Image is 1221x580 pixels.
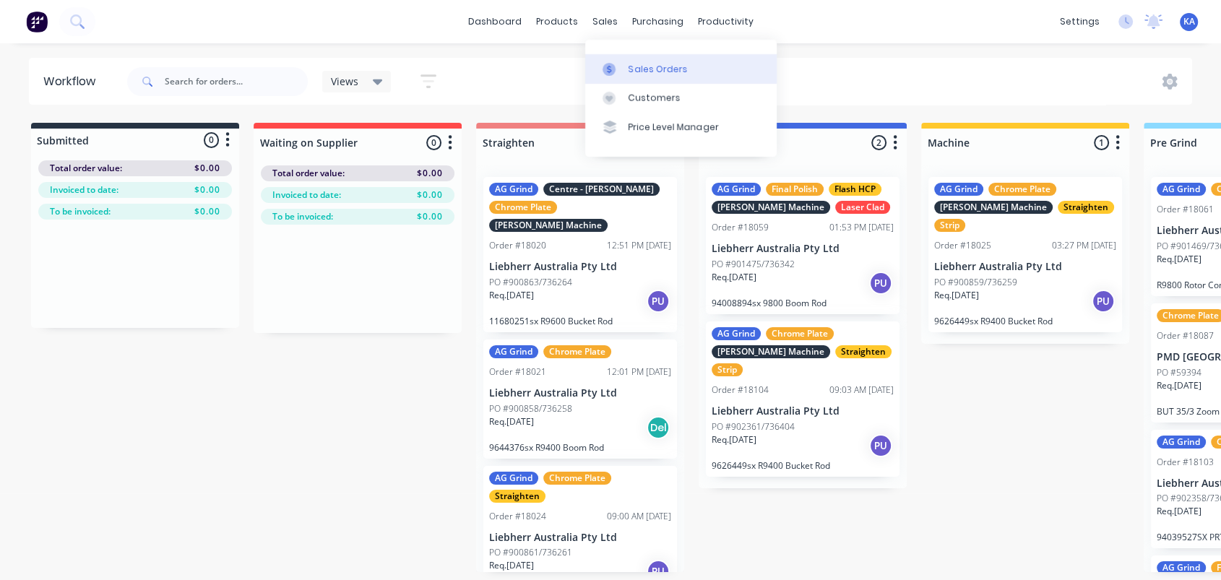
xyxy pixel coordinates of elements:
div: PU [1092,290,1115,313]
p: Liebherr Australia Pty Ltd [712,405,894,417]
div: Chrome Plate [543,345,611,358]
p: PO #902361/736404 [712,420,795,433]
div: sales [585,11,625,33]
div: PU [869,434,892,457]
a: Customers [585,84,777,113]
span: Views [331,74,358,89]
div: Straighten [489,490,545,503]
div: AG Grind [1157,436,1206,449]
span: KA [1183,15,1195,28]
span: $0.00 [417,210,443,223]
p: PO #900858/736258 [489,402,572,415]
span: $0.00 [194,162,220,175]
p: Req. [DATE] [712,271,756,284]
div: purchasing [625,11,691,33]
div: 01:53 PM [DATE] [829,221,894,234]
div: AG Grind [489,472,538,485]
p: Req. [DATE] [712,433,756,446]
div: AG Grind [489,183,538,196]
p: Req. [DATE] [934,289,979,302]
a: dashboard [461,11,529,33]
p: PO #901475/736342 [712,258,795,271]
span: To be invoiced: [50,205,111,218]
div: Order #18087 [1157,329,1214,342]
div: Del [647,416,670,439]
div: PU [869,272,892,295]
div: 09:03 AM [DATE] [829,384,894,397]
span: To be invoiced: [272,210,333,223]
div: AG Grind [489,345,538,358]
p: Liebherr Australia Pty Ltd [489,532,671,544]
div: products [529,11,585,33]
div: 12:01 PM [DATE] [607,365,671,378]
div: Chrome Plate [489,201,557,214]
p: Liebherr Australia Pty Ltd [489,261,671,273]
p: PO #59394 [1157,366,1201,379]
div: AG Grind [1157,183,1206,196]
a: Price Level Manager [585,113,777,142]
div: Price Level Manager [629,121,719,134]
div: Final Polish [766,183,824,196]
div: Order #18103 [1157,456,1214,469]
div: AG Grind [934,183,983,196]
div: 09:00 AM [DATE] [607,510,671,523]
div: AG Grind [712,327,761,340]
span: Invoiced to date: [272,189,341,202]
div: [PERSON_NAME] Machine [489,219,608,232]
div: Order #18025 [934,239,991,252]
p: Liebherr Australia Pty Ltd [489,387,671,399]
div: Laser Clad [835,201,890,214]
p: Req. [DATE] [489,415,534,428]
p: Req. [DATE] [1157,253,1201,266]
p: 11680251sx R9600 Bucket Rod [489,316,671,326]
p: Req. [DATE] [489,289,534,302]
p: PO #900861/736261 [489,546,572,559]
div: settings [1053,11,1107,33]
p: 9626449sx R9400 Bucket Rod [712,460,894,471]
p: 94008894sx 9800 Boom Rod [712,298,894,308]
div: Order #18061 [1157,203,1214,216]
p: 9644376sx R9400 Boom Rod [489,442,671,453]
div: Order #18020 [489,239,546,252]
div: Workflow [43,73,103,90]
div: AG GrindFinal PolishFlash HCP[PERSON_NAME] MachineLaser CladOrder #1805901:53 PM [DATE]Liebherr A... [706,177,899,314]
div: Order #18059 [712,221,769,234]
div: Strip [712,363,743,376]
div: Order #18024 [489,510,546,523]
div: 03:27 PM [DATE] [1052,239,1116,252]
div: [PERSON_NAME] Machine [712,201,830,214]
div: AG GrindChrome PlateOrder #1802112:01 PM [DATE]Liebherr Australia Pty LtdPO #900858/736258Req.[DA... [483,339,677,459]
span: Total order value: [50,162,122,175]
input: Search for orders... [165,67,308,96]
div: [PERSON_NAME] Machine [712,345,830,358]
div: Straighten [835,345,892,358]
span: Total order value: [272,167,345,180]
a: Sales Orders [585,54,777,83]
div: Chrome Plate [988,183,1056,196]
div: Centre - [PERSON_NAME] [543,183,660,196]
p: 9626449sx R9400 Bucket Rod [934,316,1116,326]
div: PU [647,290,670,313]
p: Req. [DATE] [1157,379,1201,392]
div: Order #18104 [712,384,769,397]
p: Liebherr Australia Pty Ltd [934,261,1116,273]
div: Customers [629,92,681,105]
div: AG Grind [712,183,761,196]
div: Strip [934,219,965,232]
div: AG GrindChrome Plate[PERSON_NAME] MachineStraightenStripOrder #1810409:03 AM [DATE]Liebherr Austr... [706,321,899,477]
span: $0.00 [417,167,443,180]
div: Order #18021 [489,365,546,378]
span: $0.00 [417,189,443,202]
div: [PERSON_NAME] Machine [934,201,1053,214]
p: Liebherr Australia Pty Ltd [712,243,894,255]
span: $0.00 [194,183,220,196]
span: $0.00 [194,205,220,218]
div: Sales Orders [629,63,688,76]
p: Req. [DATE] [489,559,534,572]
p: PO #900863/736264 [489,276,572,289]
div: Chrome Plate [766,327,834,340]
div: Straighten [1058,201,1114,214]
div: Flash HCP [829,183,881,196]
p: Req. [DATE] [1157,505,1201,518]
div: AG Grind [1157,561,1206,574]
